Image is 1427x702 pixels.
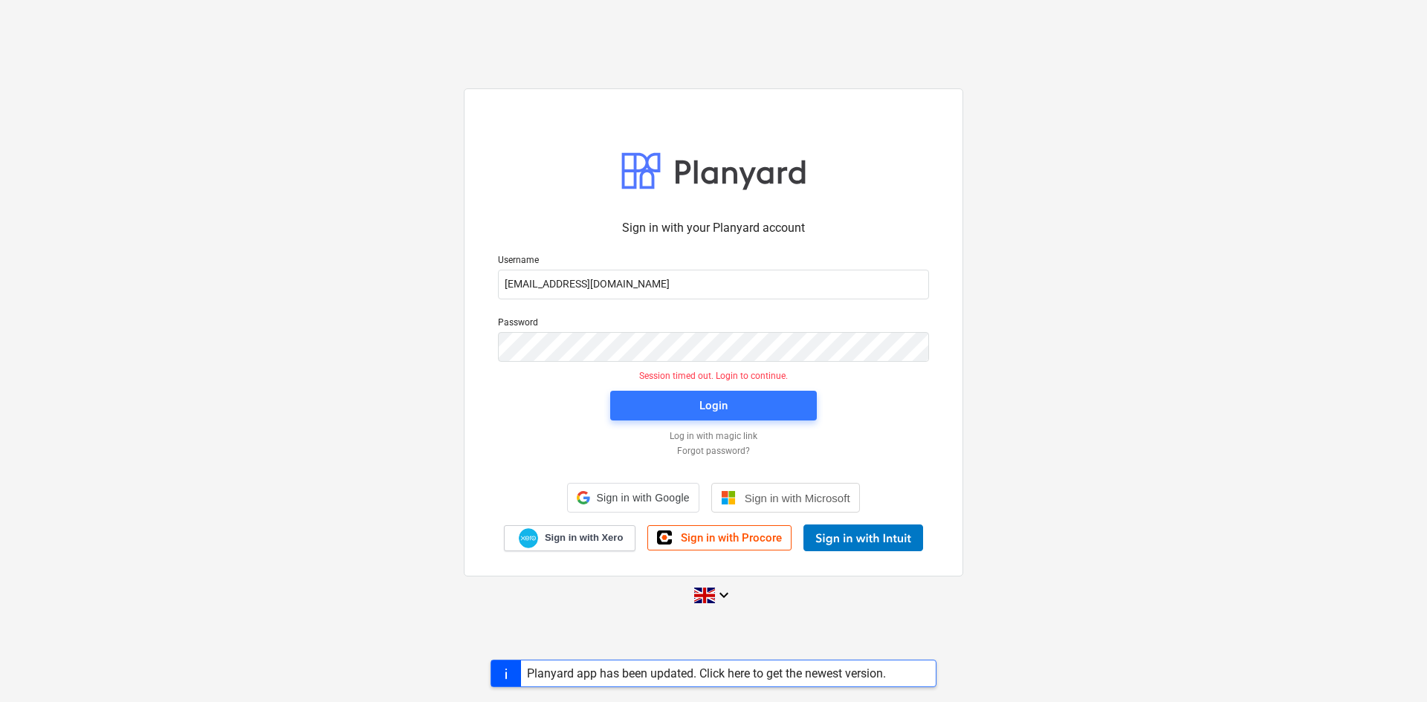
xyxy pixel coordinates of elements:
span: Sign in with Microsoft [745,492,850,504]
i: keyboard_arrow_down [715,586,733,604]
input: Username [498,270,929,299]
a: Forgot password? [491,446,936,458]
a: Sign in with Xero [504,525,636,551]
div: Planyard app has been updated. Click here to get the newest version. [527,666,886,680]
span: Sign in with Google [596,492,689,504]
img: Microsoft logo [721,490,736,505]
img: Xero logo [519,528,538,548]
button: Login [610,391,817,420]
span: Sign in with Xero [545,531,623,545]
a: Sign in with Procore [647,525,792,550]
a: Log in with magic link [491,431,936,443]
div: Sign in with Google [567,483,699,513]
span: Sign in with Procore [681,531,782,545]
p: Session timed out. Login to continue. [489,371,938,383]
p: Sign in with your Planyard account [498,219,929,237]
div: Login [699,396,728,415]
p: Username [498,255,929,270]
p: Password [498,317,929,332]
